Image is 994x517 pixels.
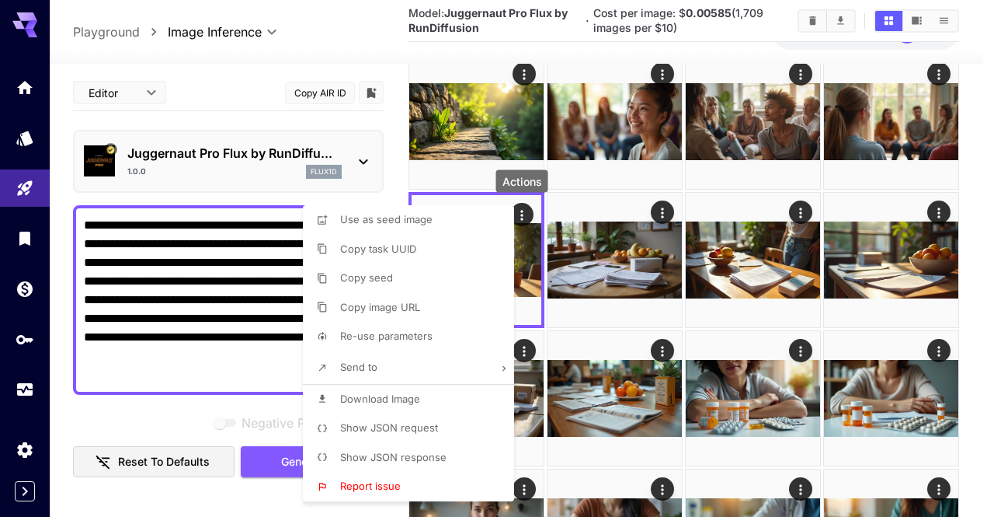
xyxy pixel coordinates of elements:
[340,393,420,405] span: Download Image
[340,213,433,225] span: Use as seed image
[340,271,393,284] span: Copy seed
[25,25,37,37] img: logo_orange.svg
[340,451,447,463] span: Show JSON response
[42,90,54,103] img: tab_domain_overview_orange.svg
[340,361,377,373] span: Send to
[172,92,262,102] div: Keywords by Traffic
[59,92,139,102] div: Domain Overview
[496,170,548,193] div: Actions
[155,90,167,103] img: tab_keywords_by_traffic_grey.svg
[340,330,433,342] span: Re-use parameters
[340,421,438,434] span: Show JSON request
[43,25,76,37] div: v 4.0.25
[40,40,110,53] div: Domain: [URL]
[340,301,420,313] span: Copy image URL
[340,243,416,255] span: Copy task UUID
[340,480,401,492] span: Report issue
[25,40,37,53] img: website_grey.svg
